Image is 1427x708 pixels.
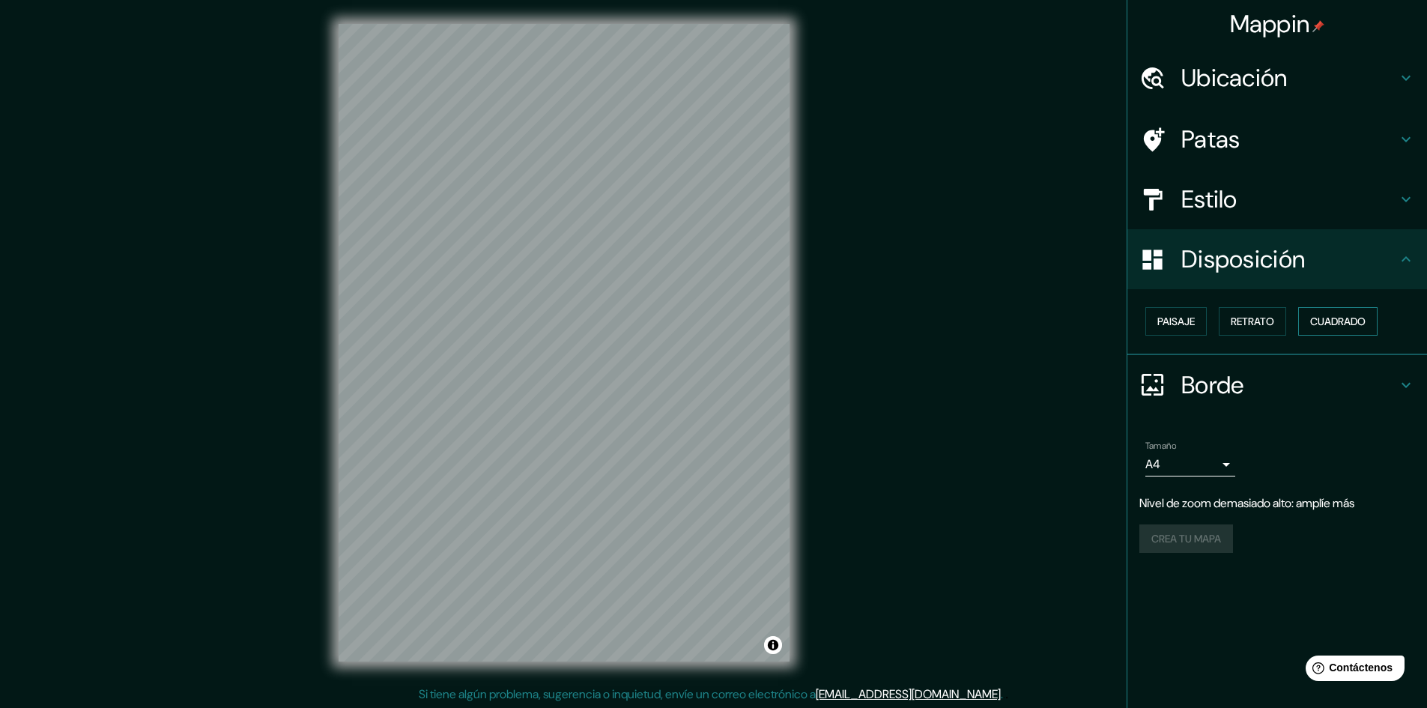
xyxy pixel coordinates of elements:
[1219,307,1286,336] button: Retrato
[1181,184,1237,215] font: Estilo
[1127,229,1427,289] div: Disposición
[339,24,790,662] canvas: Mapa
[1139,495,1354,511] font: Nivel de zoom demasiado alto: amplíe más
[1145,453,1235,476] div: A4
[1181,124,1240,155] font: Patas
[1127,169,1427,229] div: Estilo
[1231,315,1274,328] font: Retrato
[1310,315,1366,328] font: Cuadrado
[1127,48,1427,108] div: Ubicación
[1145,440,1176,452] font: Tamaño
[1127,109,1427,169] div: Patas
[816,686,1001,702] a: [EMAIL_ADDRESS][DOMAIN_NAME]
[419,686,816,702] font: Si tiene algún problema, sugerencia o inquietud, envíe un correo electrónico a
[1157,315,1195,328] font: Paisaje
[1294,650,1411,692] iframe: Lanzador de widgets de ayuda
[1127,355,1427,415] div: Borde
[1230,8,1310,40] font: Mappin
[764,636,782,654] button: Activar o desactivar atribución
[1181,243,1305,275] font: Disposición
[1003,686,1005,702] font: .
[1181,369,1244,401] font: Borde
[1298,307,1378,336] button: Cuadrado
[1312,20,1324,32] img: pin-icon.png
[1005,686,1008,702] font: .
[1001,686,1003,702] font: .
[1181,62,1288,94] font: Ubicación
[1145,307,1207,336] button: Paisaje
[1145,456,1160,472] font: A4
